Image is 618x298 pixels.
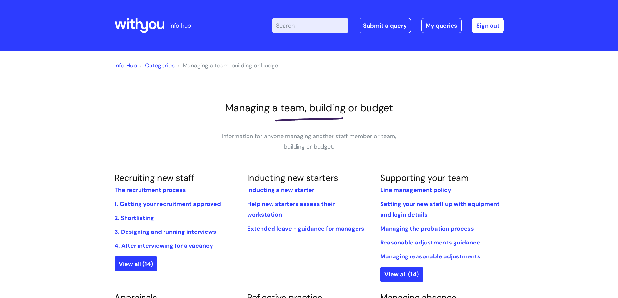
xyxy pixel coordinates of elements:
a: Managing the probation process [380,225,474,232]
p: Information for anyone managing another staff member or team, building or budget. [212,131,406,152]
a: Sign out [472,18,504,33]
div: | - [272,18,504,33]
a: Supporting your team [380,172,469,184]
a: Categories [145,62,175,69]
a: 3. Designing and running interviews [115,228,216,236]
a: Inducting new starters [247,172,338,184]
li: Managing a team, building or budget [176,60,280,71]
p: info hub [169,20,191,31]
a: Info Hub [115,62,137,69]
input: Search [272,18,348,33]
a: Reasonable adjustments guidance [380,239,480,246]
a: The recruitment process [115,186,186,194]
a: 2. Shortlisting [115,214,154,222]
a: 4. After interviewing for a vacancy [115,242,213,250]
a: View all (14) [115,256,157,271]
a: 1. Getting your recruitment approved [115,200,221,208]
a: Help new starters assess their workstation [247,200,335,218]
a: Extended leave - guidance for managers [247,225,364,232]
a: Inducting a new starter [247,186,314,194]
a: My queries [421,18,462,33]
a: Recruiting new staff [115,172,194,184]
a: Submit a query [359,18,411,33]
li: Solution home [139,60,175,71]
a: View all (14) [380,267,423,282]
a: Line management policy [380,186,451,194]
h1: Managing a team, building or budget [115,102,504,114]
a: Managing reasonable adjustments [380,253,480,260]
a: Setting your new staff up with equipment and login details [380,200,500,218]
